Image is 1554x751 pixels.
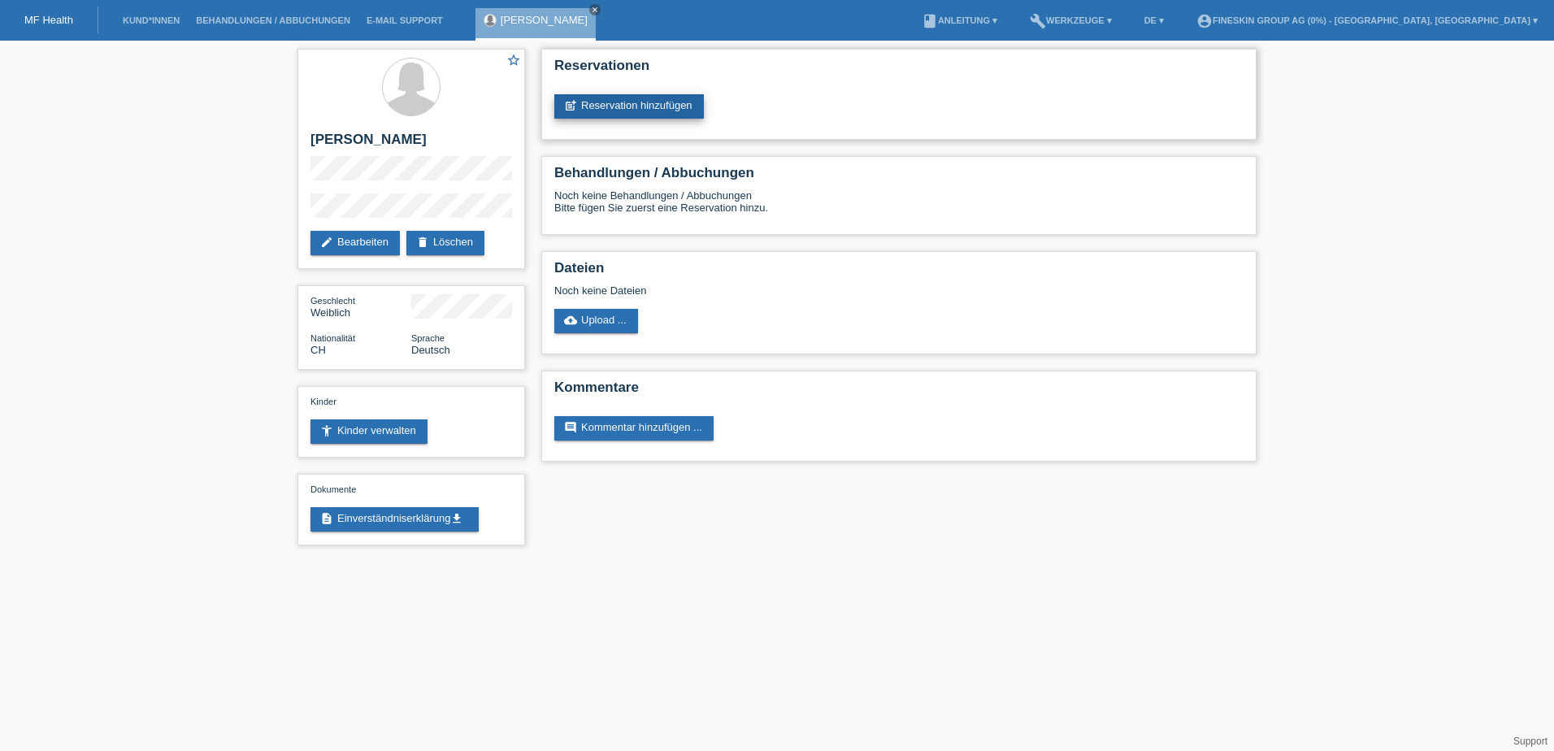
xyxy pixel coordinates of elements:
[554,94,704,119] a: post_addReservation hinzufügen
[922,13,938,29] i: book
[358,15,451,25] a: E-Mail Support
[310,132,512,156] h2: [PERSON_NAME]
[591,6,599,14] i: close
[310,507,479,532] a: descriptionEinverständniserklärungget_app
[188,15,358,25] a: Behandlungen / Abbuchungen
[411,333,445,343] span: Sprache
[1188,15,1546,25] a: account_circleFineSkin Group AG (0%) - [GEOGRAPHIC_DATA], [GEOGRAPHIC_DATA] ▾
[1022,15,1120,25] a: buildWerkzeuge ▾
[1196,13,1213,29] i: account_circle
[310,333,355,343] span: Nationalität
[310,419,428,444] a: accessibility_newKinder verwalten
[320,424,333,437] i: accessibility_new
[310,231,400,255] a: editBearbeiten
[501,14,588,26] a: [PERSON_NAME]
[406,231,484,255] a: deleteLöschen
[554,416,714,441] a: commentKommentar hinzufügen ...
[310,344,326,356] span: Schweiz
[554,165,1244,189] h2: Behandlungen / Abbuchungen
[554,189,1244,226] div: Noch keine Behandlungen / Abbuchungen Bitte fügen Sie zuerst eine Reservation hinzu.
[310,484,356,494] span: Dokumente
[506,53,521,67] i: star_border
[310,296,355,306] span: Geschlecht
[506,53,521,70] a: star_border
[1513,736,1547,747] a: Support
[115,15,188,25] a: Kund*innen
[589,4,601,15] a: close
[320,512,333,525] i: description
[1136,15,1172,25] a: DE ▾
[554,260,1244,284] h2: Dateien
[564,99,577,112] i: post_add
[24,14,73,26] a: MF Health
[310,397,336,406] span: Kinder
[554,58,1244,82] h2: Reservationen
[564,314,577,327] i: cloud_upload
[554,284,1051,297] div: Noch keine Dateien
[310,294,411,319] div: Weiblich
[554,309,638,333] a: cloud_uploadUpload ...
[450,512,463,525] i: get_app
[320,236,333,249] i: edit
[564,421,577,434] i: comment
[914,15,1005,25] a: bookAnleitung ▾
[416,236,429,249] i: delete
[554,380,1244,404] h2: Kommentare
[1030,13,1046,29] i: build
[411,344,450,356] span: Deutsch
